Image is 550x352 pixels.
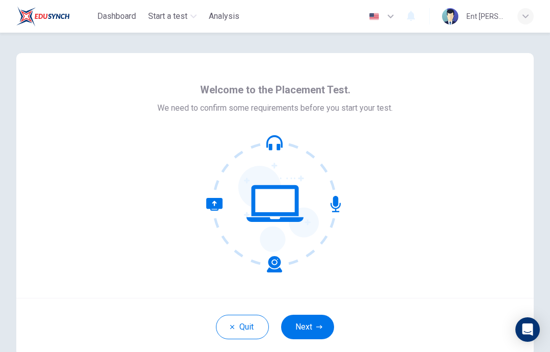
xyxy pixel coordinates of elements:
span: Dashboard [97,10,136,22]
span: Start a test [148,10,187,22]
img: EduSynch logo [16,6,70,27]
span: Analysis [209,10,239,22]
button: Analysis [205,7,243,26]
img: en [368,13,380,20]
button: Start a test [144,7,201,26]
button: Next [281,315,334,339]
button: Dashboard [93,7,140,26]
img: Profile picture [442,8,458,24]
a: EduSynch logo [16,6,93,27]
span: We need to confirm some requirements before you start your test. [157,102,393,114]
div: Open Intercom Messenger [515,317,540,342]
div: Ent [PERSON_NAME] [466,10,505,22]
span: Welcome to the Placement Test. [200,82,350,98]
button: Quit [216,315,269,339]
